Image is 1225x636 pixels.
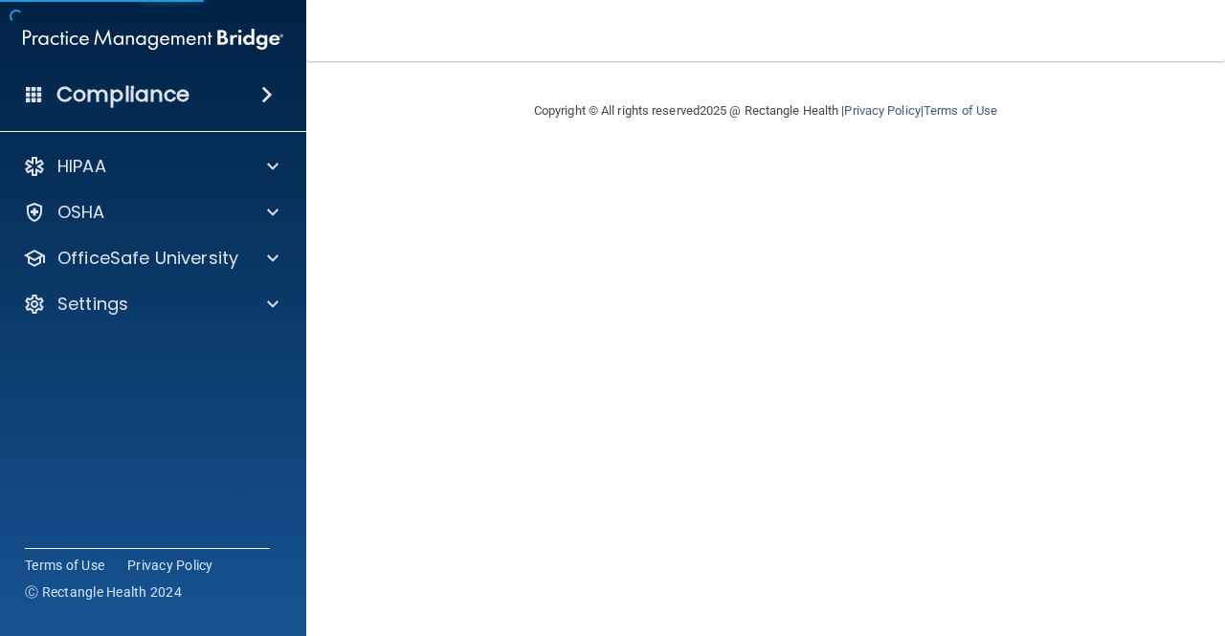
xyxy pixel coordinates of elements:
[844,103,920,118] a: Privacy Policy
[56,81,189,108] h4: Compliance
[23,155,278,178] a: HIPAA
[23,201,278,224] a: OSHA
[23,293,278,316] a: Settings
[416,80,1115,142] div: Copyright © All rights reserved 2025 @ Rectangle Health | |
[57,293,128,316] p: Settings
[57,155,106,178] p: HIPAA
[25,582,182,602] span: Ⓒ Rectangle Health 2024
[57,201,105,224] p: OSHA
[57,247,238,270] p: OfficeSafe University
[25,556,104,575] a: Terms of Use
[127,556,213,575] a: Privacy Policy
[23,20,283,58] img: PMB logo
[23,247,278,270] a: OfficeSafe University
[924,103,997,118] a: Terms of Use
